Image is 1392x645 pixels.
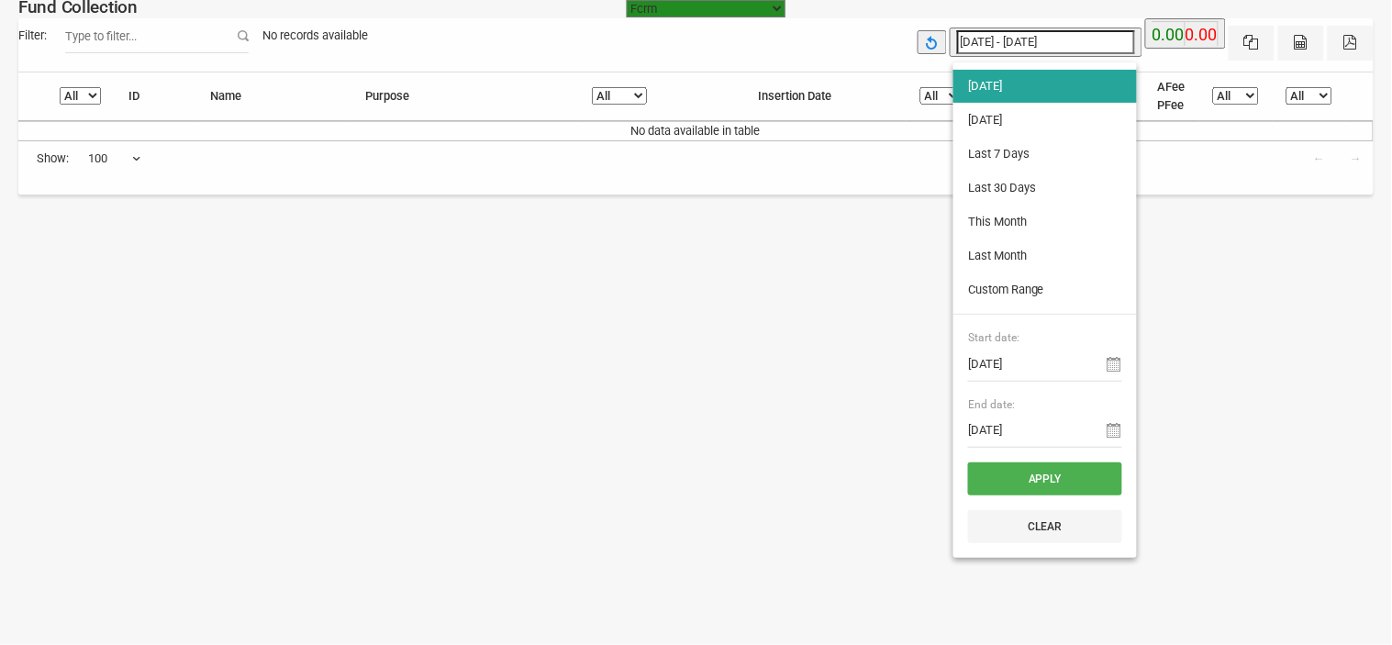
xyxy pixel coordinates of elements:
[87,141,142,176] span: 100
[1158,78,1186,96] li: AFee
[744,72,907,121] th: Insertion Date
[953,273,1137,306] li: Custom Range
[1302,141,1337,176] a: ←
[1328,26,1374,61] button: Pdf
[953,239,1137,272] li: Last Month
[196,72,352,121] th: Name
[1145,18,1226,49] button: 0.00 0.00
[1278,26,1324,61] button: CSV
[1339,141,1374,176] a: →
[953,104,1137,137] li: [DATE]
[953,206,1137,239] li: This Month
[352,72,579,121] th: Purpose
[968,510,1122,543] button: Clear
[953,138,1137,171] li: Last 7 Days
[18,121,1374,140] td: No data available in table
[1186,22,1218,48] label: 0.00
[953,172,1137,205] li: Last 30 Days
[1229,26,1275,61] button: Excel
[249,18,382,53] div: No records available
[968,462,1122,495] button: Apply
[1158,96,1186,115] li: PFee
[88,150,141,168] span: 100
[65,18,249,53] input: Filter:
[1153,22,1185,48] label: 0.00
[37,150,69,168] span: Show:
[968,329,1122,346] span: Start date:
[953,70,1137,103] li: [DATE]
[115,72,196,121] th: ID
[968,396,1122,413] span: End date:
